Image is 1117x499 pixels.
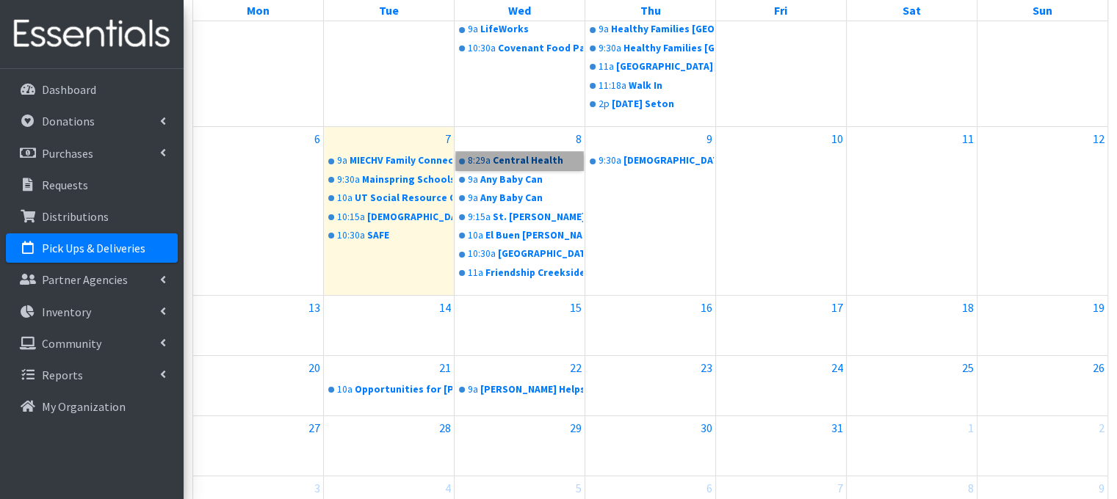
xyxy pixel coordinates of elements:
[42,368,83,382] p: Reports
[585,296,716,356] td: October 16, 2025
[355,382,452,397] div: Opportunities for [PERSON_NAME] and Burnet Counties
[455,296,585,356] td: October 15, 2025
[311,127,323,150] a: October 6, 2025
[828,296,846,319] a: October 17, 2025
[715,356,846,416] td: October 24, 2025
[367,228,452,243] div: SAFE
[485,266,583,280] div: Friendship Creekside Fellowship
[828,416,846,440] a: October 31, 2025
[337,228,365,243] div: 10:30a
[480,191,583,205] div: Any Baby Can
[6,360,178,390] a: Reports
[468,247,496,261] div: 10:30a
[846,416,977,476] td: November 1, 2025
[965,416,977,440] a: November 1, 2025
[599,59,614,74] div: 11a
[1090,296,1107,319] a: October 19, 2025
[456,264,583,282] a: 11aFriendship Creekside Fellowship
[367,210,452,225] div: [DEMOGRAPHIC_DATA]
[455,416,585,476] td: October 29, 2025
[42,146,93,161] p: Purchases
[623,153,714,168] div: [DEMOGRAPHIC_DATA] Charities of [GEOGRAPHIC_DATA][US_STATE]
[6,297,178,327] a: Inventory
[715,296,846,356] td: October 17, 2025
[828,127,846,150] a: October 10, 2025
[599,79,626,93] div: 11:18a
[355,191,452,205] div: UT Social Resource Center
[42,114,95,128] p: Donations
[468,191,478,205] div: 9a
[6,265,178,294] a: Partner Agencies
[468,22,478,37] div: 9a
[599,97,610,112] div: 2p
[337,153,347,168] div: 9a
[193,127,324,296] td: October 6, 2025
[698,416,715,440] a: October 30, 2025
[468,41,496,56] div: 10:30a
[325,208,452,226] a: 10:15a[DEMOGRAPHIC_DATA]
[468,382,478,397] div: 9a
[468,210,491,225] div: 9:15a
[6,75,178,104] a: Dashboard
[498,41,583,56] div: Covenant Food Pantry
[456,381,583,398] a: 9a[PERSON_NAME] Helps
[612,97,714,112] div: [DATE] Seton
[704,127,715,150] a: October 9, 2025
[456,21,583,38] a: 9aLifeWorks
[715,127,846,296] td: October 10, 2025
[436,356,454,379] a: October 21, 2025
[337,191,353,205] div: 10a
[629,79,714,93] div: Walk In
[493,210,583,225] div: St. [PERSON_NAME] Food Pantry
[480,172,583,187] div: Any Baby Can
[585,356,716,416] td: October 23, 2025
[6,202,178,231] a: Distributions
[715,416,846,476] td: October 31, 2025
[977,356,1107,416] td: October 26, 2025
[456,152,583,170] a: 8:29aCentral Health
[587,21,714,38] a: 9aHealthy Families [GEOGRAPHIC_DATA]
[599,153,621,168] div: 9:30a
[468,228,483,243] div: 10a
[42,336,101,351] p: Community
[977,127,1107,296] td: October 12, 2025
[959,356,977,379] a: October 25, 2025
[324,296,455,356] td: October 14, 2025
[6,329,178,358] a: Community
[337,210,365,225] div: 10:15a
[42,82,96,97] p: Dashboard
[573,127,585,150] a: October 8, 2025
[442,127,454,150] a: October 7, 2025
[6,106,178,136] a: Donations
[456,189,583,207] a: 9aAny Baby Can
[325,171,452,189] a: 9:30aMainspring Schools
[42,178,88,192] p: Requests
[6,170,178,200] a: Requests
[1096,416,1107,440] a: November 2, 2025
[585,127,716,296] td: October 9, 2025
[480,382,583,397] div: [PERSON_NAME] Helps
[306,416,323,440] a: October 27, 2025
[455,127,585,296] td: October 8, 2025
[587,40,714,57] a: 9:30aHealthy Families [GEOGRAPHIC_DATA]
[585,416,716,476] td: October 30, 2025
[698,356,715,379] a: October 23, 2025
[456,227,583,244] a: 10aEl Buen [PERSON_NAME]
[42,241,145,255] p: Pick Ups & Deliveries
[325,227,452,244] a: 10:30aSAFE
[468,172,478,187] div: 9a
[306,296,323,319] a: October 13, 2025
[959,296,977,319] a: October 18, 2025
[436,296,454,319] a: October 14, 2025
[846,296,977,356] td: October 18, 2025
[193,416,324,476] td: October 27, 2025
[306,356,323,379] a: October 20, 2025
[6,10,178,59] img: HumanEssentials
[455,356,585,416] td: October 22, 2025
[337,382,353,397] div: 10a
[362,172,452,187] div: Mainspring Schools
[456,245,583,263] a: 10:30a[GEOGRAPHIC_DATA]
[567,356,585,379] a: October 22, 2025
[456,40,583,57] a: 10:30aCovenant Food Pantry
[1090,356,1107,379] a: October 26, 2025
